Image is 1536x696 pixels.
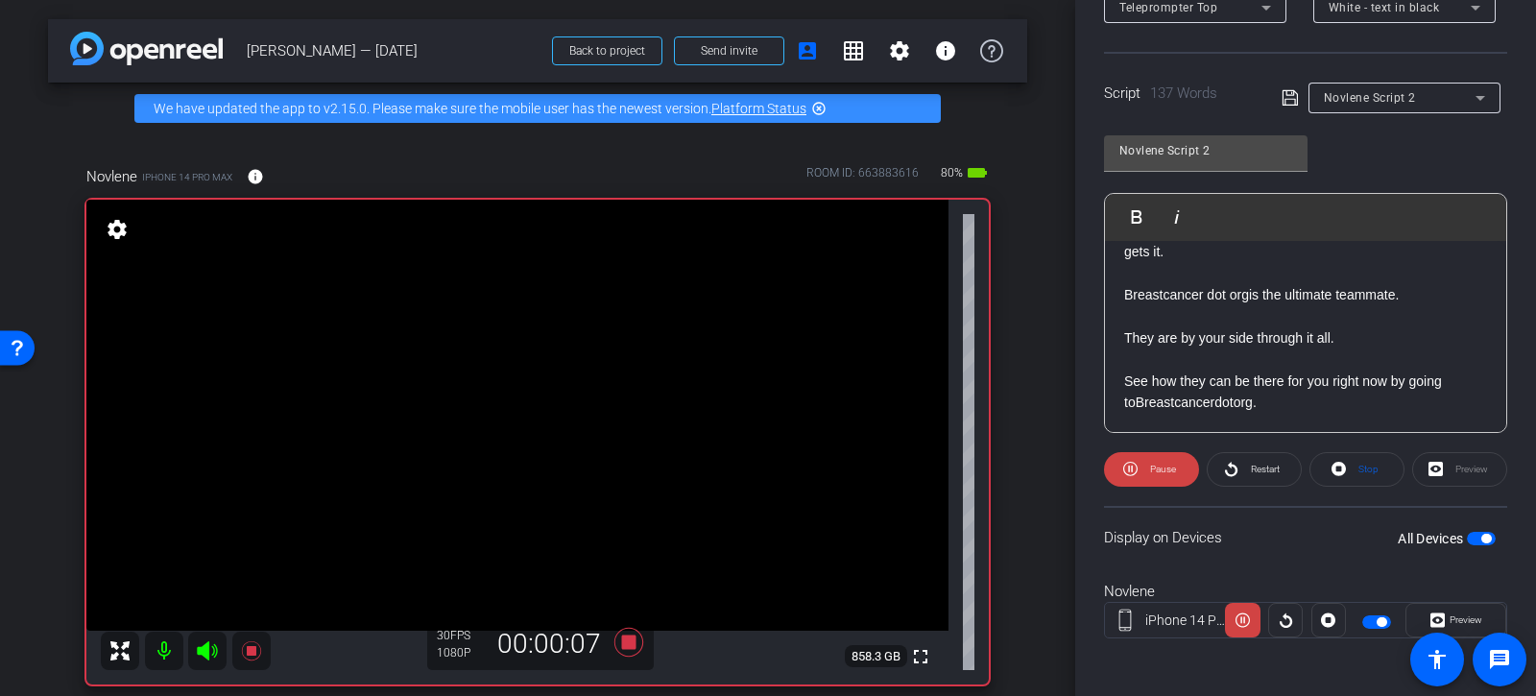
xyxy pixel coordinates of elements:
[934,39,957,62] mat-icon: info
[842,39,865,62] mat-icon: grid_on
[104,218,131,241] mat-icon: settings
[437,628,485,643] div: 30
[1426,648,1449,671] mat-icon: accessibility
[938,157,966,188] span: 80%
[1145,611,1226,631] div: iPhone 14 Pro Max
[1124,371,1487,414] p: See how they can be there for you right now by going to org.
[1119,1,1217,14] span: Teleprompter Top
[142,170,232,184] span: iPhone 14 Pro Max
[1398,529,1467,548] label: All Devices
[1207,452,1302,487] button: Restart
[966,161,989,184] mat-icon: battery_std
[1405,603,1506,637] button: Preview
[1150,464,1176,474] span: Pause
[86,166,137,187] span: Novlene
[674,36,784,65] button: Send invite
[485,628,613,660] div: 00:00:07
[1124,284,1487,305] p: is the ultimate teammate.
[1118,198,1155,236] button: Bold (⌘B)
[1104,581,1507,603] div: Novlene
[552,36,662,65] button: Back to project
[1329,1,1440,14] span: White - text in black
[437,645,485,660] div: 1080P
[701,43,757,59] span: Send invite
[845,645,907,668] span: 858.3 GB
[1104,83,1255,105] div: Script
[1150,84,1217,102] span: 137 Words
[796,39,819,62] mat-icon: account_box
[1358,464,1379,474] span: Stop
[1214,395,1233,410] a: dot
[1136,395,1214,410] a: Breastcancer
[711,101,806,116] a: Platform Status
[1104,452,1199,487] button: Pause
[247,32,540,70] span: [PERSON_NAME] — [DATE]
[1324,91,1416,105] span: Novlene Script 2
[806,164,919,192] div: ROOM ID: 663883616
[1450,614,1482,625] span: Preview
[70,32,223,65] img: app-logo
[1309,452,1404,487] button: Stop
[450,629,470,642] span: FPS
[247,168,264,185] mat-icon: info
[134,94,941,123] div: We have updated the app to v2.15.0. Please make sure the mobile user has the newest version.
[811,101,827,116] mat-icon: highlight_off
[1119,139,1292,162] input: Title
[1104,506,1507,568] div: Display on Devices
[909,645,932,668] mat-icon: fullscreen
[1488,648,1511,671] mat-icon: message
[1124,327,1487,348] p: They are by your side through it all.
[1251,464,1280,474] span: Restart
[1124,287,1249,302] a: Breastcancer dot org
[569,44,645,58] span: Back to project
[888,39,911,62] mat-icon: settings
